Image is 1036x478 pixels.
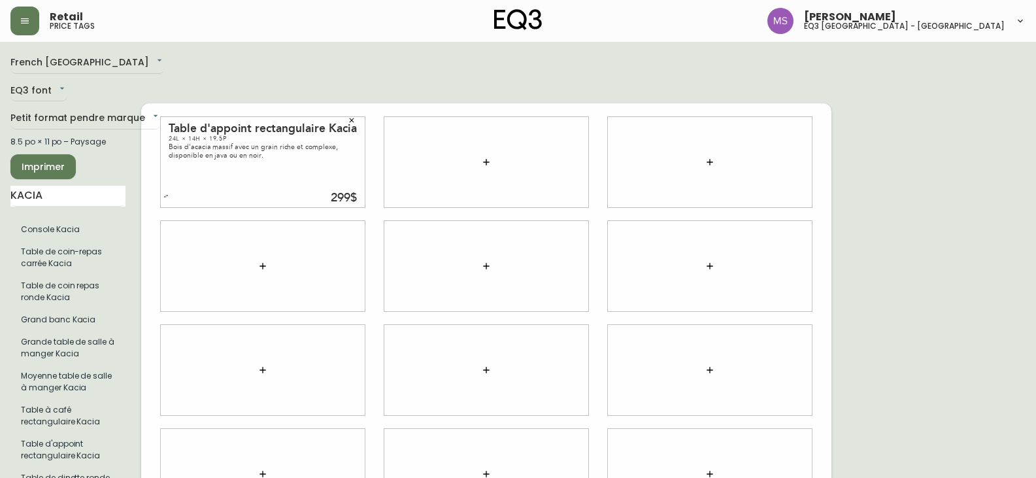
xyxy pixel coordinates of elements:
input: Recherche [10,186,125,207]
img: 1b6e43211f6f3cc0b0729c9049b8e7af [767,8,794,34]
h5: price tags [50,22,95,30]
li: Petit format pendre marque [10,331,125,365]
span: [PERSON_NAME] [804,12,896,22]
li: Petit format pendre marque [10,275,125,309]
li: Petit format pendre marque [10,433,125,467]
span: Retail [50,12,83,22]
div: EQ3 font [10,80,67,102]
div: 299$ [331,192,357,204]
span: Imprimer [21,159,65,175]
li: Petit format pendre marque [10,241,125,275]
img: logo [494,9,543,30]
li: Console Kacia [10,218,125,241]
div: 8.5 po × 11 po – Paysage [10,136,125,148]
div: 24L × 14H × 19.5P [169,135,357,143]
li: Petit format pendre marque [10,365,125,399]
li: Petit format pendre marque [10,399,125,433]
h5: eq3 [GEOGRAPHIC_DATA] - [GEOGRAPHIC_DATA] [804,22,1005,30]
div: Petit format pendre marque [10,108,161,129]
div: French [GEOGRAPHIC_DATA] [10,52,165,74]
li: Petit format pendre marque [10,309,125,331]
div: Bois d'acacia massif avec un grain riche et complexe, disponible en java ou en noir. [169,143,357,160]
button: Imprimer [10,154,76,179]
div: Table d'appoint rectangulaire Kacia [169,123,357,135]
